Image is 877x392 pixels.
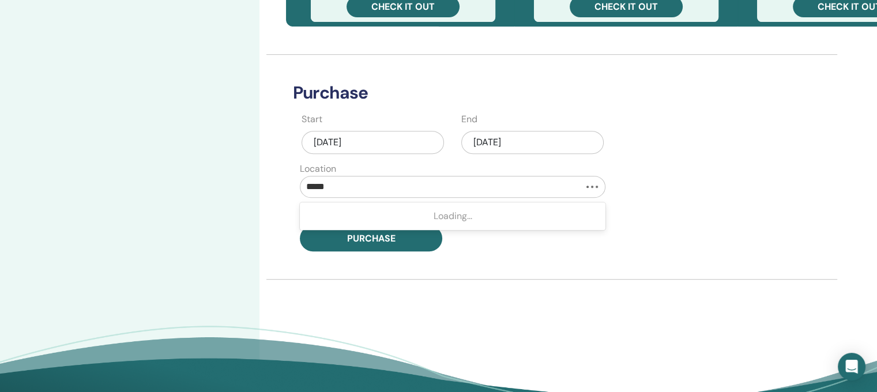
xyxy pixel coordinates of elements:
[302,131,444,154] div: [DATE]
[371,1,435,13] span: Check it out
[300,205,605,228] div: Loading...
[302,112,322,126] label: Start
[461,131,604,154] div: [DATE]
[347,232,396,244] span: Purchase
[461,112,477,126] label: End
[838,353,865,380] div: Open Intercom Messenger
[286,82,743,103] h3: Purchase
[300,162,336,176] label: Location
[594,1,658,13] span: Check it out
[300,225,442,251] button: Purchase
